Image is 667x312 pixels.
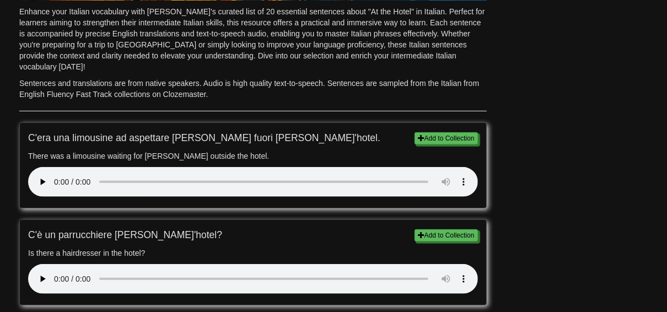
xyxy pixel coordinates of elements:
p: C'è un parrucchiere [PERSON_NAME]'hotel? [28,228,478,242]
p: Enhance your Italian vocabulary with [PERSON_NAME]'s curated list of 20 essential sentences about... [19,6,487,72]
p: There was a limousine waiting for [PERSON_NAME] outside the hotel. [28,150,478,162]
p: Sentences and translations are from native speakers. Audio is high quality text-to-speech. Senten... [19,78,487,100]
p: C'era una limousine ad aspettare [PERSON_NAME] fuori [PERSON_NAME]'hotel. [28,131,478,145]
button: Add to Collection [415,132,478,144]
button: Add to Collection [415,229,478,241]
p: Is there a hairdresser in the hotel? [28,248,478,259]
